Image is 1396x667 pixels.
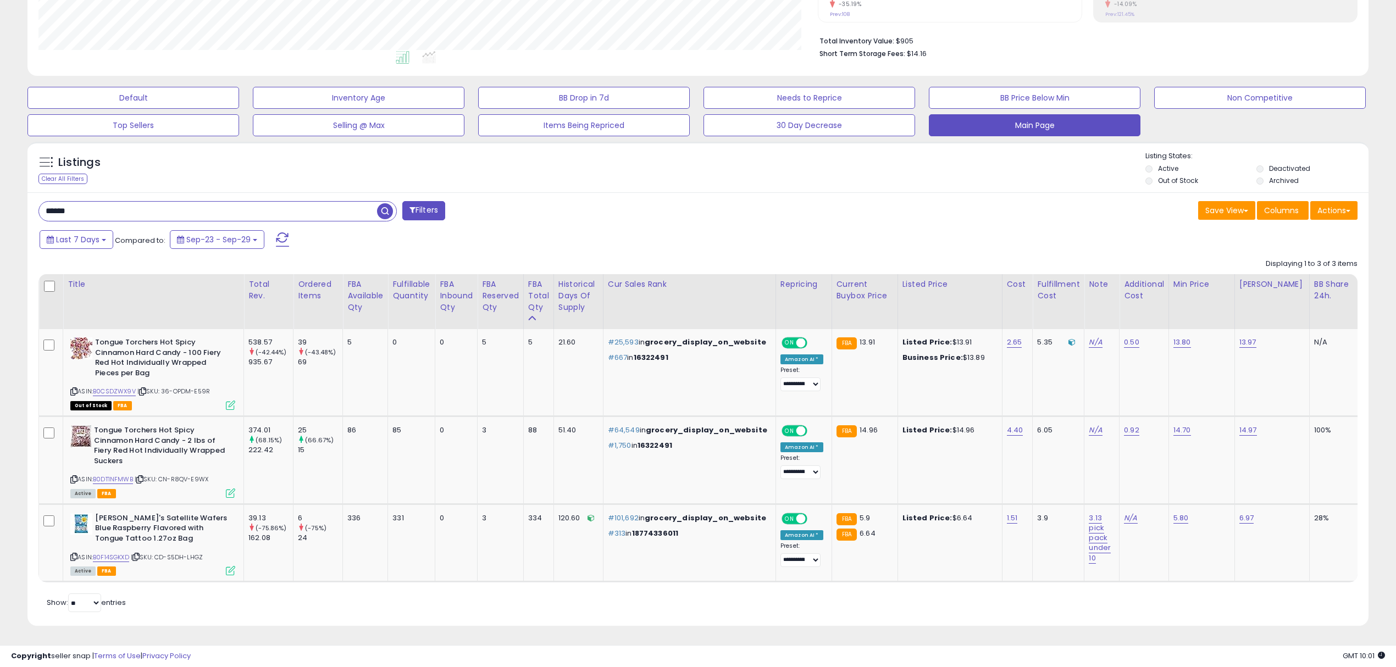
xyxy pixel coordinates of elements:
span: | SKU: CD-S5DH-LHGZ [131,553,203,562]
span: | SKU: 36-OPDM-E59R [137,387,210,396]
b: Total Inventory Value: [819,36,894,46]
div: 3.9 [1037,513,1076,523]
div: 88 [528,425,545,435]
a: B0F14SGKXD [93,553,129,562]
div: Cost [1007,279,1028,290]
span: grocery_display_on_website [646,425,767,435]
button: Actions [1310,201,1358,220]
div: 334 [528,513,545,523]
div: 39.13 [248,513,293,523]
small: (-75%) [305,524,326,532]
div: 5 [347,337,379,347]
a: Privacy Policy [142,651,191,661]
small: (-75.86%) [256,524,286,532]
span: 14.96 [860,425,878,435]
b: Business Price: [902,352,963,363]
span: #64,549 [608,425,640,435]
span: All listings currently available for purchase on Amazon [70,489,96,498]
div: Displaying 1 to 3 of 3 items [1266,259,1358,269]
button: Filters [402,201,445,220]
div: 5 [528,337,545,347]
div: 222.42 [248,445,293,455]
small: Prev: 108 [830,11,850,18]
button: Columns [1257,201,1309,220]
label: Active [1158,164,1178,173]
div: 69 [298,357,342,367]
span: FBA [97,489,116,498]
div: FBA Available Qty [347,279,383,313]
div: 0 [392,337,426,347]
div: $14.96 [902,425,994,435]
small: (68.15%) [256,436,282,444]
small: (66.67%) [305,436,334,444]
div: 28% [1314,513,1350,523]
button: Save View [1198,201,1255,220]
span: #101,692 [608,513,639,523]
span: OFF [806,338,823,348]
label: Deactivated [1269,164,1310,173]
a: 14.70 [1173,425,1191,436]
small: FBA [837,529,857,541]
div: 0 [440,513,469,523]
a: 0.50 [1124,337,1139,348]
div: FBA Reserved Qty [482,279,519,313]
button: Default [27,87,239,109]
a: B0CSDZWX9V [93,387,136,396]
div: 100% [1314,425,1350,435]
a: 14.97 [1239,425,1257,436]
div: ASIN: [70,425,235,497]
span: grocery_display_on_website [645,337,766,347]
div: 3 [482,513,515,523]
b: Tongue Torchers Hot Spicy Cinnamon Hard Candy - 2 lbs of Fiery Red Hot Individually Wrapped Suckers [94,425,228,469]
div: Note [1089,279,1115,290]
div: 6.05 [1037,425,1076,435]
a: N/A [1089,425,1102,436]
label: Out of Stock [1158,176,1198,185]
div: Amazon AI * [780,530,823,540]
div: Preset: [780,454,823,479]
a: 13.80 [1173,337,1191,348]
span: 2025-10-8 10:01 GMT [1343,651,1385,661]
img: 513tFy18x2L._SL40_.jpg [70,425,91,447]
label: Archived [1269,176,1299,185]
a: Terms of Use [94,651,141,661]
div: Fulfillment Cost [1037,279,1079,302]
div: $13.89 [902,353,994,363]
span: grocery_display_on_website [645,513,766,523]
b: [PERSON_NAME]'s Satellite Wafers Blue Raspberry Flavored with Tongue Tattoo 1.27oz Bag [95,513,229,547]
span: 13.91 [860,337,875,347]
div: Clear All Filters [38,174,87,184]
div: Additional Cost [1124,279,1164,302]
div: FBA inbound Qty [440,279,473,313]
span: Compared to: [115,235,165,246]
span: 16322491 [634,352,668,363]
a: 1.51 [1007,513,1018,524]
button: BB Price Below Min [929,87,1140,109]
div: 5 [482,337,515,347]
div: 86 [347,425,379,435]
p: in [608,353,767,363]
p: in [608,513,767,523]
div: 336 [347,513,379,523]
span: OFF [806,514,823,524]
button: 30 Day Decrease [703,114,915,136]
span: OFF [806,426,823,436]
button: Items Being Repriced [478,114,690,136]
small: (-43.48%) [305,348,336,357]
span: All listings currently available for purchase on Amazon [70,566,96,576]
span: ON [783,426,796,436]
span: All listings that are currently out of stock and unavailable for purchase on Amazon [70,401,112,410]
p: Listing States: [1145,151,1369,162]
span: 16322491 [638,440,672,451]
div: Amazon AI * [780,354,823,364]
div: 6 [298,513,342,523]
button: Last 7 Days [40,230,113,249]
button: Top Sellers [27,114,239,136]
div: 5.35 [1037,337,1076,347]
b: Short Term Storage Fees: [819,49,905,58]
span: 6.64 [860,528,876,538]
div: 0 [440,425,469,435]
span: #25,593 [608,337,639,347]
a: N/A [1124,513,1137,524]
small: FBA [837,425,857,437]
